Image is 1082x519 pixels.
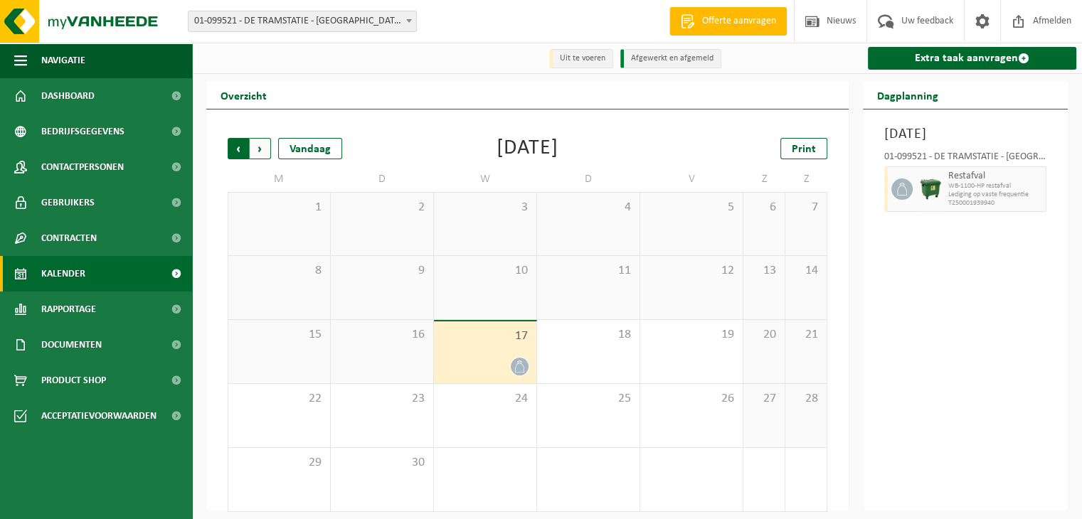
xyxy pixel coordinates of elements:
span: 17 [441,328,529,344]
img: WB-1100-HPE-GN-01 [920,178,941,200]
a: Print [780,138,827,159]
span: Volgende [250,138,271,159]
span: Restafval [948,171,1042,182]
span: 24 [441,391,529,407]
li: Uit te voeren [549,49,613,68]
span: 11 [544,263,632,279]
span: Product Shop [41,363,106,398]
span: 01-099521 - DE TRAMSTATIE - SINT-LIEVENS-ESSE [188,11,417,32]
span: 15 [235,327,323,343]
span: 19 [647,327,736,343]
span: Print [792,144,816,155]
span: 8 [235,263,323,279]
h3: [DATE] [884,124,1046,145]
span: 2 [338,200,426,215]
span: 6 [750,200,778,215]
span: 9 [338,263,426,279]
span: Bedrijfsgegevens [41,114,124,149]
td: Z [785,166,827,192]
td: W [434,166,537,192]
span: Vorige [228,138,249,159]
span: 25 [544,391,632,407]
span: 5 [647,200,736,215]
span: 20 [750,327,778,343]
td: Z [743,166,785,192]
td: V [640,166,743,192]
span: Documenten [41,327,102,363]
span: 7 [792,200,820,215]
h2: Overzicht [206,81,281,109]
span: 14 [792,263,820,279]
span: 28 [792,391,820,407]
h2: Dagplanning [863,81,953,109]
div: [DATE] [497,138,558,159]
span: 27 [750,391,778,407]
span: 21 [792,327,820,343]
span: Contactpersonen [41,149,124,185]
div: 01-099521 - DE TRAMSTATIE - [GEOGRAPHIC_DATA]-ESSE [884,152,1046,166]
span: Navigatie [41,43,85,78]
span: 10 [441,263,529,279]
span: Acceptatievoorwaarden [41,398,157,434]
span: Lediging op vaste frequentie [948,191,1042,199]
a: Offerte aanvragen [669,7,787,36]
td: M [228,166,331,192]
a: Extra taak aanvragen [868,47,1076,70]
span: Offerte aanvragen [699,14,780,28]
span: T250001939940 [948,199,1042,208]
span: 16 [338,327,426,343]
span: 13 [750,263,778,279]
span: 1 [235,200,323,215]
span: 26 [647,391,736,407]
span: 23 [338,391,426,407]
td: D [331,166,434,192]
span: Kalender [41,256,85,291]
span: 30 [338,455,426,471]
span: Gebruikers [41,185,95,220]
span: Contracten [41,220,97,256]
span: 18 [544,327,632,343]
div: Vandaag [278,138,342,159]
span: WB-1100-HP restafval [948,182,1042,191]
span: 01-099521 - DE TRAMSTATIE - SINT-LIEVENS-ESSE [189,11,416,31]
span: 29 [235,455,323,471]
span: 22 [235,391,323,407]
span: 4 [544,200,632,215]
span: Dashboard [41,78,95,114]
span: 3 [441,200,529,215]
li: Afgewerkt en afgemeld [620,49,721,68]
span: 12 [647,263,736,279]
td: D [537,166,640,192]
span: Rapportage [41,291,96,327]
